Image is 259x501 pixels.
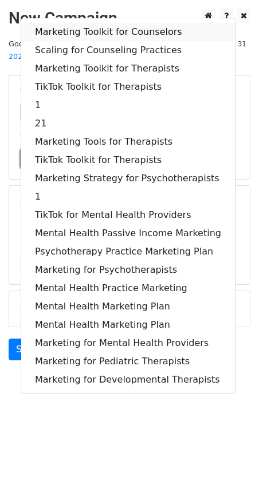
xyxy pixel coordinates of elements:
[21,242,235,261] a: Psychotherapy Practice Marketing Plan
[21,23,235,41] a: Marketing Toolkit for Counselors
[21,41,235,59] a: Scaling for Counseling Practices
[202,446,259,501] iframe: Chat Widget
[21,133,235,151] a: Marketing Tools for Therapists
[21,279,235,297] a: Mental Health Practice Marketing
[21,96,235,114] a: 1
[21,151,235,169] a: TikTok Toolkit for Therapists
[9,339,46,360] a: Send
[21,59,235,78] a: Marketing Toolkit for Therapists
[21,78,235,96] a: TikTok Toolkit for Therapists
[21,352,235,371] a: Marketing for Pediatric Therapists
[21,261,235,279] a: Marketing for Psychotherapists
[21,206,235,224] a: TikTok for Mental Health Providers
[21,169,235,188] a: Marketing Strategy for Psychotherapists
[21,297,235,316] a: Mental Health Marketing Plan
[9,39,163,61] small: Google Sheet:
[21,188,235,206] a: 1
[21,224,235,242] a: Mental Health Passive Income Marketing
[9,9,250,28] h2: New Campaign
[21,371,235,389] a: Marketing for Developmental Therapists
[21,114,235,133] a: 21
[21,334,235,352] a: Marketing for Mental Health Providers
[21,316,235,334] a: Mental Health Marketing Plan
